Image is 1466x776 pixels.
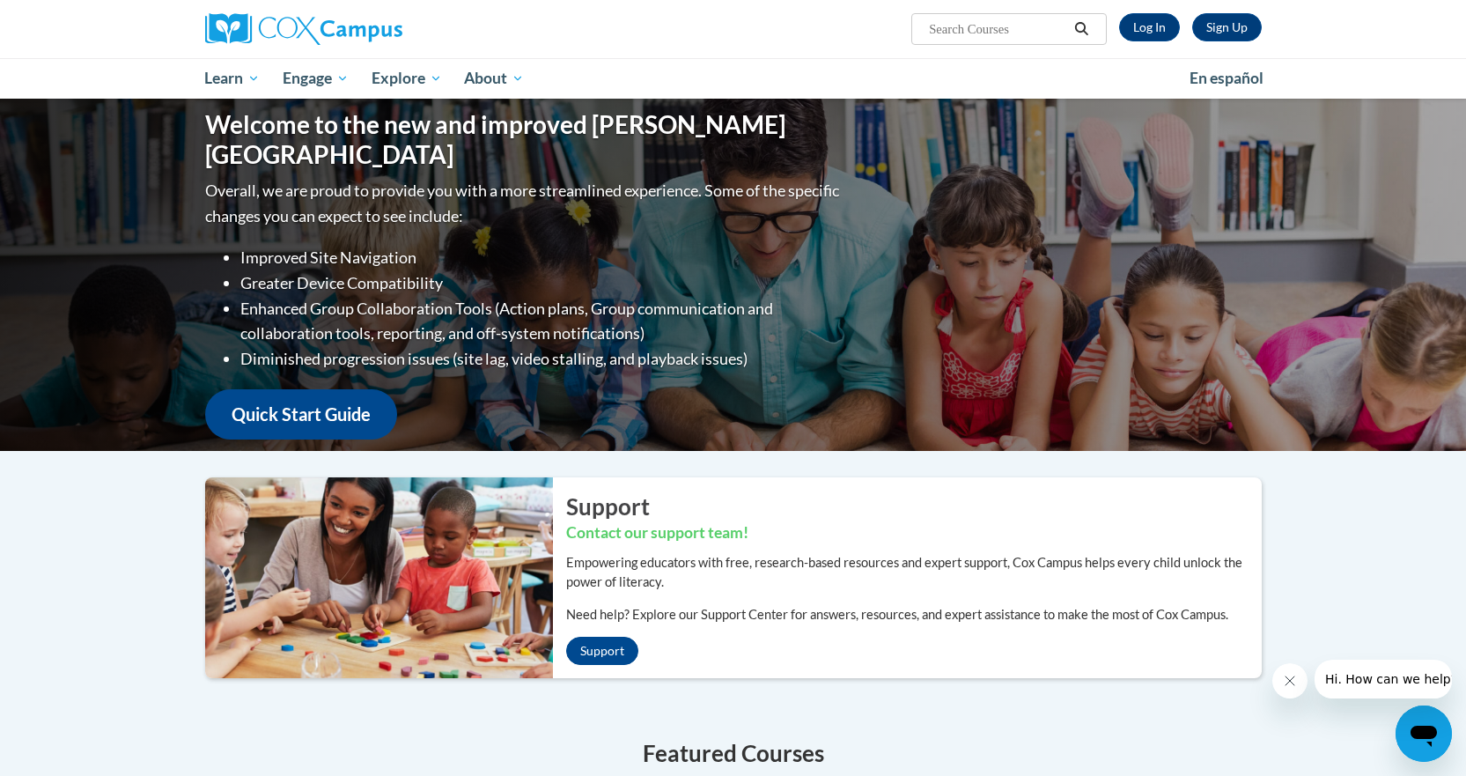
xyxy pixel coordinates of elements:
[205,13,402,45] img: Cox Campus
[194,58,272,99] a: Learn
[927,18,1068,40] input: Search Courses
[1119,13,1180,41] a: Log In
[205,110,844,169] h1: Welcome to the new and improved [PERSON_NAME][GEOGRAPHIC_DATA]
[464,68,524,89] span: About
[11,12,143,26] span: Hi. How can we help?
[205,13,540,45] a: Cox Campus
[360,58,453,99] a: Explore
[372,68,442,89] span: Explore
[240,296,844,347] li: Enhanced Group Collaboration Tools (Action plans, Group communication and collaboration tools, re...
[566,553,1262,592] p: Empowering educators with free, research-based resources and expert support, Cox Campus helps eve...
[205,389,397,440] a: Quick Start Guide
[240,346,844,372] li: Diminished progression issues (site lag, video stalling, and playback issues)
[205,178,844,229] p: Overall, we are proud to provide you with a more streamlined experience. Some of the specific cha...
[271,58,360,99] a: Engage
[566,637,638,665] a: Support
[1315,660,1452,698] iframe: Message from company
[204,68,260,89] span: Learn
[1178,60,1275,97] a: En español
[1068,18,1094,40] button: Search
[1272,663,1308,698] iframe: Close message
[1192,13,1262,41] a: Register
[566,491,1262,522] h2: Support
[179,58,1288,99] div: Main menu
[1190,69,1263,87] span: En español
[192,477,553,678] img: ...
[283,68,349,89] span: Engage
[566,605,1262,624] p: Need help? Explore our Support Center for answers, resources, and expert assistance to make the m...
[453,58,535,99] a: About
[205,736,1262,771] h4: Featured Courses
[1396,706,1452,762] iframe: Button to launch messaging window
[240,270,844,296] li: Greater Device Compatibility
[240,245,844,270] li: Improved Site Navigation
[566,522,1262,544] h3: Contact our support team!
